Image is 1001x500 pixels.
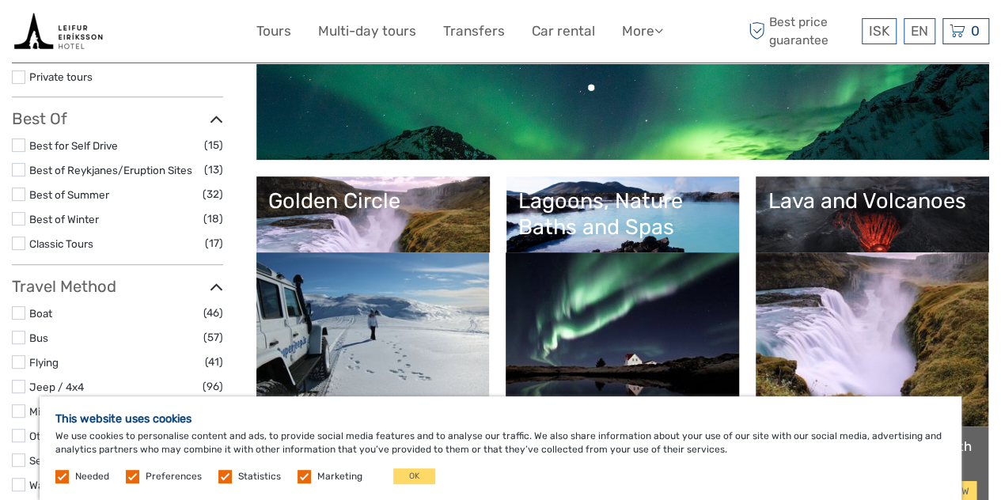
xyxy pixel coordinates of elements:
div: Golden Circle [268,188,478,214]
span: (96) [203,377,223,396]
a: Northern Lights in [GEOGRAPHIC_DATA] [268,37,977,148]
label: Statistics [238,470,281,483]
a: Jeep / 4x4 [29,381,84,393]
label: Marketing [317,470,362,483]
img: Book tours and activities with live availability from the tour operators in Iceland that we have ... [12,12,104,51]
button: Open LiveChat chat widget [182,25,201,44]
a: Mini Bus / Car [29,405,97,418]
p: We're away right now. Please check back later! [22,28,179,40]
span: (41) [205,353,223,371]
label: Needed [75,470,109,483]
a: Best of Winter [29,213,99,225]
span: (13) [204,161,223,179]
h5: This website uses cookies [55,412,946,426]
button: OK [393,468,435,484]
a: Lava and Volcanoes [768,188,977,299]
a: Car rental [532,20,595,43]
a: Golden Circle [268,188,478,299]
a: Best of Summer [29,188,109,201]
a: Lagoons, Nature Baths and Spas [518,188,728,299]
a: Classic Tours [29,237,93,250]
a: Multi-day tours [318,20,416,43]
label: Preferences [146,470,202,483]
h3: Best Of [12,109,223,128]
span: (32) [203,185,223,203]
a: Private tours [29,70,93,83]
a: Other / Non-Travel [29,430,121,442]
div: Lagoons, Nature Baths and Spas [518,188,728,240]
div: Lava and Volcanoes [768,188,977,214]
a: More [622,20,663,43]
div: EN [904,18,935,44]
div: We use cookies to personalise content and ads, to provide social media features and to analyse ou... [40,396,961,500]
a: Best for Self Drive [29,139,118,152]
span: (46) [203,304,223,322]
a: Self-Drive [29,454,79,467]
span: (57) [203,328,223,347]
span: (15) [204,136,223,154]
a: Boat [29,307,52,320]
span: Best price guarantee [745,13,858,48]
a: Tours [256,20,291,43]
h3: Travel Method [12,277,223,296]
a: Best of Reykjanes/Eruption Sites [29,164,192,176]
span: 0 [969,23,982,39]
span: (17) [205,234,223,252]
span: (18) [203,210,223,228]
a: Flying [29,356,59,369]
a: Bus [29,331,48,344]
span: ISK [869,23,889,39]
a: Walking [29,479,66,491]
a: Transfers [443,20,505,43]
